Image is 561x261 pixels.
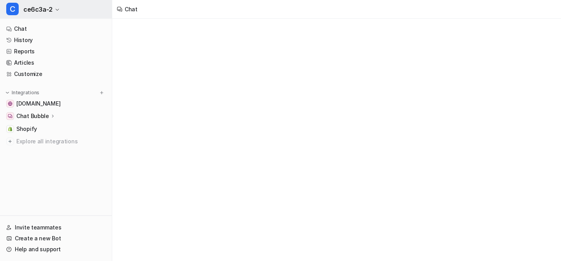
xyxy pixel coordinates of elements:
[3,123,109,134] a: ShopifyShopify
[3,233,109,244] a: Create a new Bot
[99,90,104,95] img: menu_add.svg
[3,136,109,147] a: Explore all integrations
[6,138,14,145] img: explore all integrations
[8,101,12,106] img: www.refurbly.se
[5,90,10,95] img: expand menu
[3,244,109,255] a: Help and support
[3,69,109,79] a: Customize
[16,135,106,148] span: Explore all integrations
[3,35,109,46] a: History
[3,23,109,34] a: Chat
[3,89,42,97] button: Integrations
[16,112,49,120] p: Chat Bubble
[3,222,109,233] a: Invite teammates
[12,90,39,96] p: Integrations
[16,125,37,133] span: Shopify
[23,4,53,15] span: ce6c3a-2
[8,114,12,118] img: Chat Bubble
[125,5,138,13] div: Chat
[3,98,109,109] a: www.refurbly.se[DOMAIN_NAME]
[6,3,19,15] span: C
[3,46,109,57] a: Reports
[8,127,12,131] img: Shopify
[3,57,109,68] a: Articles
[16,100,60,108] span: [DOMAIN_NAME]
